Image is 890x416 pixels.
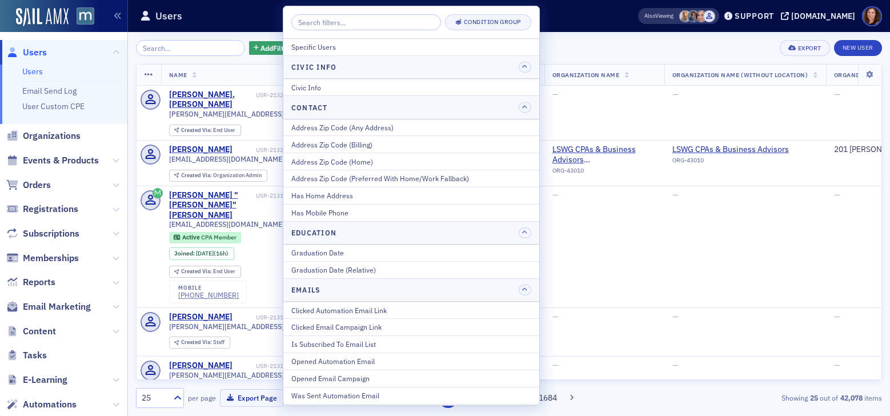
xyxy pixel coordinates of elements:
[552,71,620,79] span: Organization Name
[169,170,267,182] div: Created Via: Organization Admin
[6,203,78,215] a: Registrations
[838,393,864,403] strong: 42,078
[552,360,559,370] span: —
[834,190,840,200] span: —
[291,102,328,113] h4: Contact
[283,39,539,55] button: Specific Users
[291,207,531,218] div: Has Mobile Phone
[23,374,67,386] span: E-Learning
[291,190,531,201] div: Has Home Address
[283,204,539,221] button: Has Mobile Phone
[6,179,51,191] a: Orders
[69,7,94,27] a: View Homepage
[291,82,531,93] div: Civic Info
[6,276,55,289] a: Reports
[169,90,254,110] a: [PERSON_NAME].[PERSON_NAME]
[291,339,531,349] div: Is Subscribed To Email List
[23,301,91,313] span: Email Marketing
[672,311,679,322] span: —
[23,252,79,265] span: Memberships
[23,130,81,142] span: Organizations
[283,370,539,387] button: Opened Email Campaign
[6,154,99,167] a: Events & Products
[169,145,232,155] a: [PERSON_NAME]
[283,245,539,261] button: Graduation Date
[291,62,336,72] h4: Civic Info
[136,40,245,56] input: Search…
[181,173,262,179] div: Organization Admin
[283,187,539,204] button: Has Home Address
[169,190,254,221] a: [PERSON_NAME] "[PERSON_NAME]" [PERSON_NAME]
[291,322,531,332] div: Clicked Email Campaign Link
[283,387,539,404] button: Was Sent Automation Email
[181,127,235,134] div: End User
[644,12,655,19] div: Also
[201,233,236,241] span: CPA Member
[174,234,236,241] a: Active CPA Member
[672,89,679,99] span: —
[169,220,284,229] span: [EMAIL_ADDRESS][DOMAIN_NAME]
[672,71,808,79] span: Organization Name (Without Location)
[16,8,69,26] img: SailAMX
[291,14,441,30] input: Search filters...
[23,227,79,240] span: Subscriptions
[464,19,521,25] div: Condition Group
[291,139,531,150] div: Address Zip Code (Billing)
[169,371,297,379] span: [PERSON_NAME][EMAIL_ADDRESS][DOMAIN_NAME]
[283,153,539,170] button: Address Zip Code (Home)
[552,311,559,322] span: —
[169,361,232,371] a: [PERSON_NAME]
[291,173,531,183] div: Address Zip Code (Preferred With Home/Work Fallback)
[23,179,51,191] span: Orders
[23,46,47,59] span: Users
[552,145,656,165] a: LSWG CPAs & Business Advisors ([GEOGRAPHIC_DATA], [GEOGRAPHIC_DATA])
[283,119,539,136] button: Address Zip Code (Any Address)
[834,360,840,370] span: —
[552,145,656,165] span: LSWG CPAs & Business Advisors (Frederick, MD)
[169,312,232,322] a: [PERSON_NAME]
[291,157,531,167] div: Address Zip Code (Home)
[169,232,242,243] div: Active: Active: CPA Member
[291,305,531,315] div: Clicked Automation Email Link
[552,167,656,178] div: ORG-43010
[23,276,55,289] span: Reports
[6,130,81,142] a: Organizations
[791,11,855,21] div: [DOMAIN_NAME]
[256,91,297,99] div: USR-21320443
[6,227,79,240] a: Subscriptions
[687,10,699,22] span: Chris Dougherty
[181,269,235,275] div: End User
[672,190,679,200] span: —
[538,388,558,408] button: 1684
[642,393,882,403] div: Showing out of items
[142,392,167,404] div: 25
[22,86,77,96] a: Email Send Log
[552,190,559,200] span: —
[234,314,297,321] div: USR-21319420
[155,9,182,23] h1: Users
[181,338,213,346] span: Created Via :
[23,325,56,338] span: Content
[181,267,213,275] span: Created Via :
[735,11,774,21] div: Support
[169,71,187,79] span: Name
[249,41,296,55] button: AddFilter
[188,393,216,403] label: per page
[22,66,43,77] a: Users
[23,203,78,215] span: Registrations
[169,125,241,137] div: Created Via: End User
[291,227,336,238] h4: Education
[283,318,539,335] button: Clicked Email Campaign Link
[834,311,840,322] span: —
[644,12,673,20] span: Viewing
[6,46,47,59] a: Users
[181,171,213,179] span: Created Via :
[834,40,882,56] a: New User
[552,89,559,99] span: —
[283,335,539,353] button: Is Subscribed To Email List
